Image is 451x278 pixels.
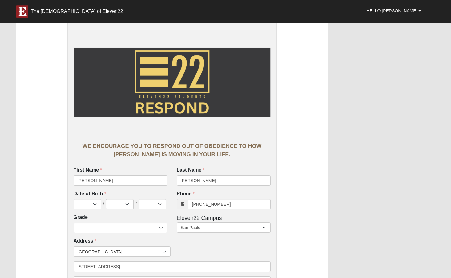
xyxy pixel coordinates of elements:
label: Grade [74,214,88,221]
label: Phone [177,190,195,197]
img: Header Image [74,27,271,138]
div: Eleven22 Campus [172,214,275,233]
img: E-icon-fireweed-White-TM.png [16,5,28,18]
span: Hello [PERSON_NAME] [367,8,417,13]
label: Last Name [177,167,205,174]
a: The [DEMOGRAPHIC_DATA] of Eleven22 [11,2,128,18]
span: / [135,201,137,207]
span: / [103,201,104,207]
a: Hello [PERSON_NAME] [362,3,426,18]
label: Address [74,238,96,245]
div: The [DEMOGRAPHIC_DATA] of Eleven22 [31,8,123,14]
span: [GEOGRAPHIC_DATA] [78,247,162,257]
input: Address Line 1 [74,261,271,272]
label: Date of Birth [74,190,167,197]
div: WE ENCOURAGE YOU TO RESPOND OUT OF OBEDIENCE TO HOW [PERSON_NAME] IS MOVING IN YOUR LIFE. [74,142,271,159]
label: First Name [74,167,102,174]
